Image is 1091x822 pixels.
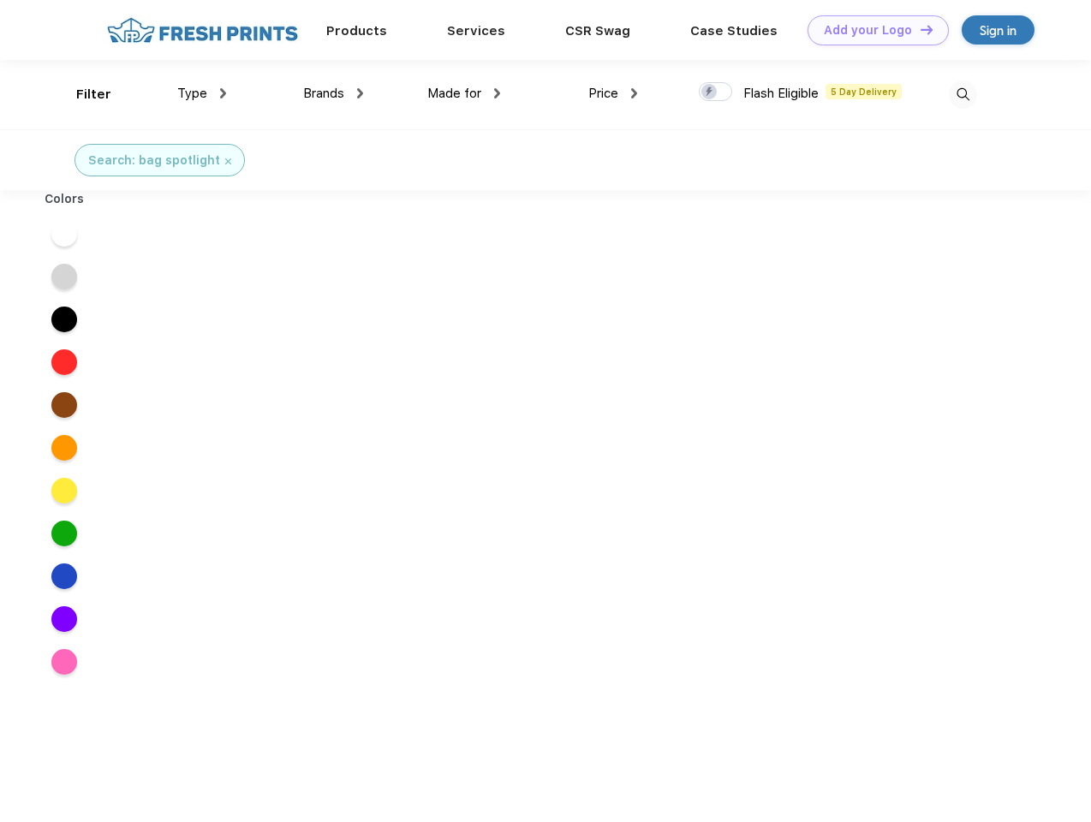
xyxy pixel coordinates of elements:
[32,190,98,208] div: Colors
[357,88,363,98] img: dropdown.png
[949,80,977,109] img: desktop_search.svg
[631,88,637,98] img: dropdown.png
[220,88,226,98] img: dropdown.png
[588,86,618,101] span: Price
[102,15,303,45] img: fo%20logo%202.webp
[225,158,231,164] img: filter_cancel.svg
[177,86,207,101] span: Type
[494,88,500,98] img: dropdown.png
[303,86,344,101] span: Brands
[962,15,1034,45] a: Sign in
[921,25,933,34] img: DT
[980,21,1016,40] div: Sign in
[326,23,387,39] a: Products
[826,84,902,99] span: 5 Day Delivery
[743,86,819,101] span: Flash Eligible
[824,23,912,38] div: Add your Logo
[76,85,111,104] div: Filter
[88,152,220,170] div: Search: bag spotlight
[427,86,481,101] span: Made for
